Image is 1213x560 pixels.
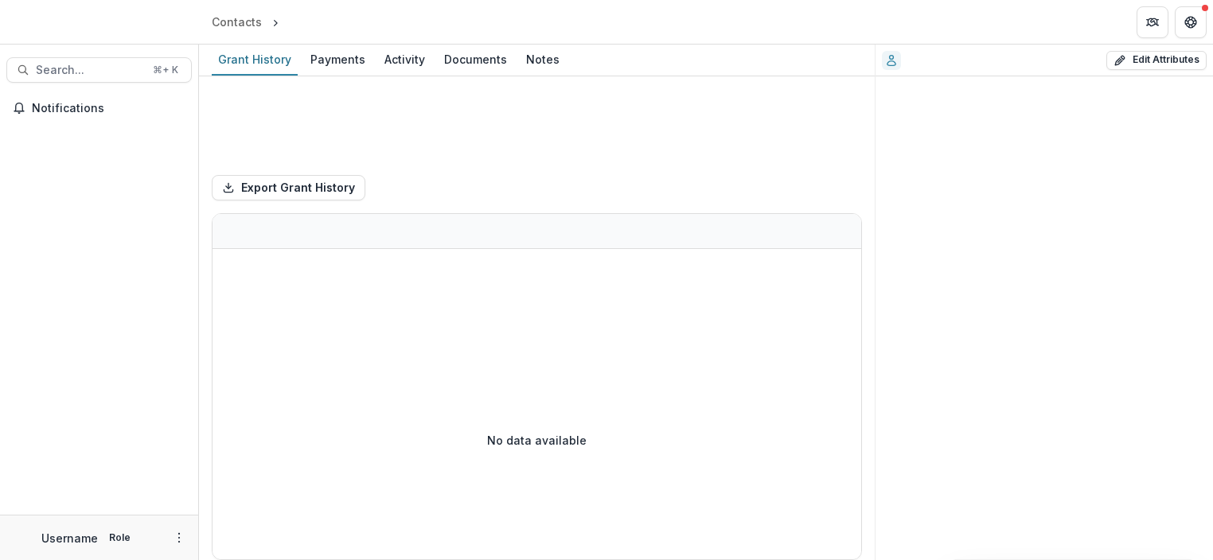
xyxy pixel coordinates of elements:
span: Search... [36,64,143,77]
button: Notifications [6,95,192,121]
div: Activity [378,48,431,71]
a: Grant History [212,45,298,76]
a: Notes [520,45,566,76]
button: Edit Attributes [1106,51,1207,70]
a: Contacts [205,10,268,33]
button: Partners [1137,6,1168,38]
button: Search... [6,57,192,83]
p: No data available [487,432,587,449]
p: Username [41,530,98,546]
button: Export Grant History [212,175,365,200]
a: Activity [378,45,431,76]
div: Documents [438,48,513,71]
p: Role [104,531,135,545]
button: Get Help [1175,6,1207,38]
span: Notifications [32,102,185,115]
nav: breadcrumb [205,10,350,33]
div: Contacts [212,14,262,30]
button: More [170,528,189,547]
div: Payments [304,48,372,71]
div: Notes [520,48,566,71]
a: Payments [304,45,372,76]
div: ⌘ + K [150,61,181,79]
a: Documents [438,45,513,76]
div: Grant History [212,48,298,71]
